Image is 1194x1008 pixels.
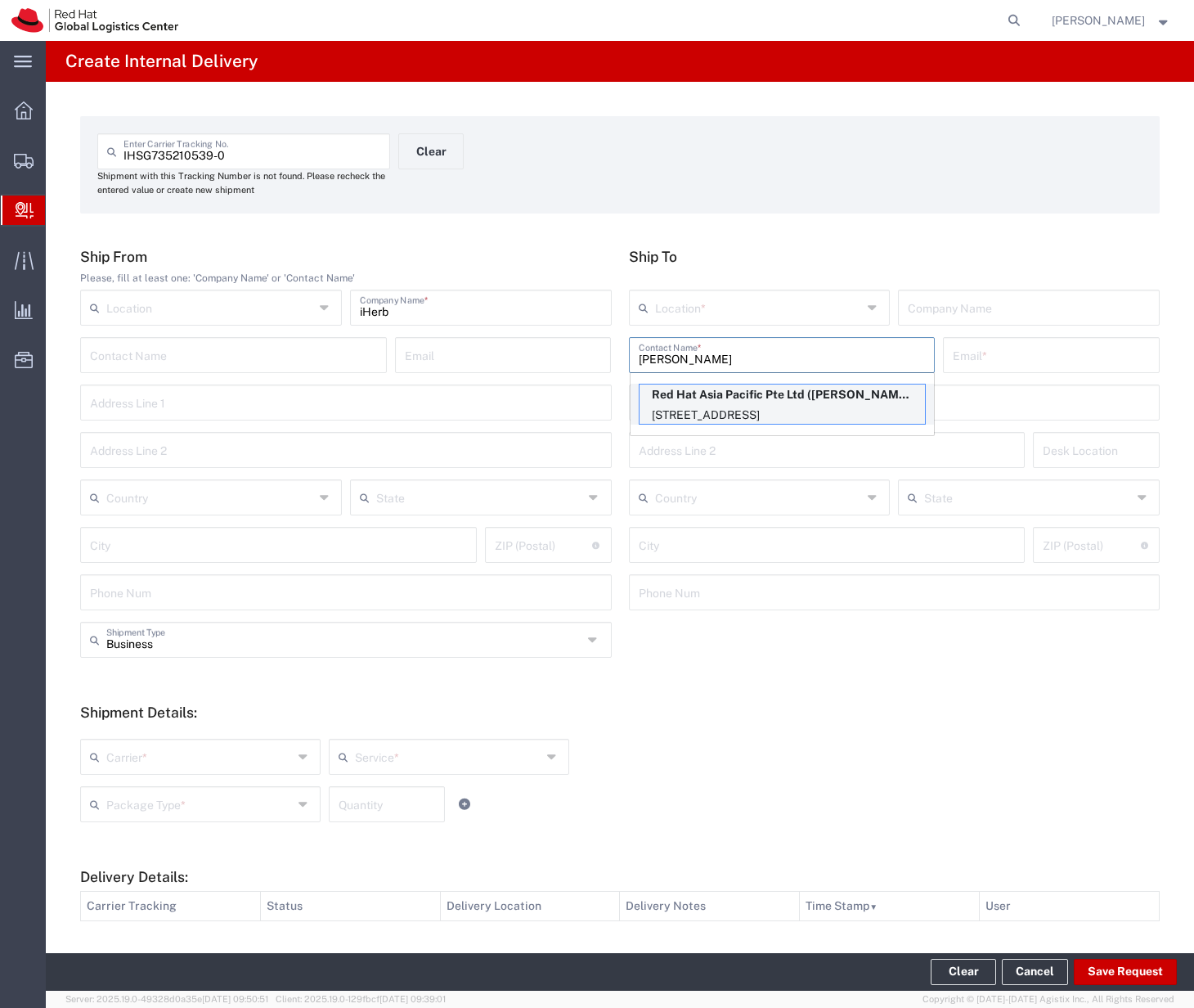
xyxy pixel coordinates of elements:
[629,248,1160,265] h5: Ship To
[1002,959,1068,985] a: Cancel
[80,704,1160,721] h5: Shipment Details:
[398,133,464,169] button: Clear
[80,891,1160,921] table: Delivery Details:
[1052,11,1145,29] span: Ruby Amrul
[640,405,925,425] p: [STREET_ADDRESS]
[440,892,620,921] th: Delivery Location
[97,169,390,196] div: Shipment with this Tracking Number is not found. Please recheck the entered value or create new s...
[931,959,996,985] button: Clear
[379,994,446,1004] span: [DATE] 09:39:01
[65,41,258,82] h4: Create Internal Delivery
[1074,959,1177,985] button: Save Request
[11,8,178,33] img: logo
[453,793,476,816] a: Add Item
[922,992,1174,1006] span: Copyright © [DATE]-[DATE] Agistix Inc., All Rights Reserved
[65,994,268,1004] span: Server: 2025.19.0-49328d0a35e
[1051,11,1172,30] button: [PERSON_NAME]
[80,868,1160,885] h5: Delivery Details:
[202,994,268,1004] span: [DATE] 09:50:51
[80,271,612,286] div: Please, fill at least one: 'Company Name' or 'Contact Name'
[80,248,612,265] h5: Ship From
[980,892,1160,921] th: User
[260,892,440,921] th: Status
[276,994,446,1004] span: Client: 2025.19.0-129fbcf
[800,892,980,921] th: Time Stamp
[620,892,800,921] th: Delivery Notes
[640,385,925,405] p: Red Hat Asia Pacific Pte Ltd (Clara Quek), cquek@redhat.com
[81,892,261,921] th: Carrier Tracking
